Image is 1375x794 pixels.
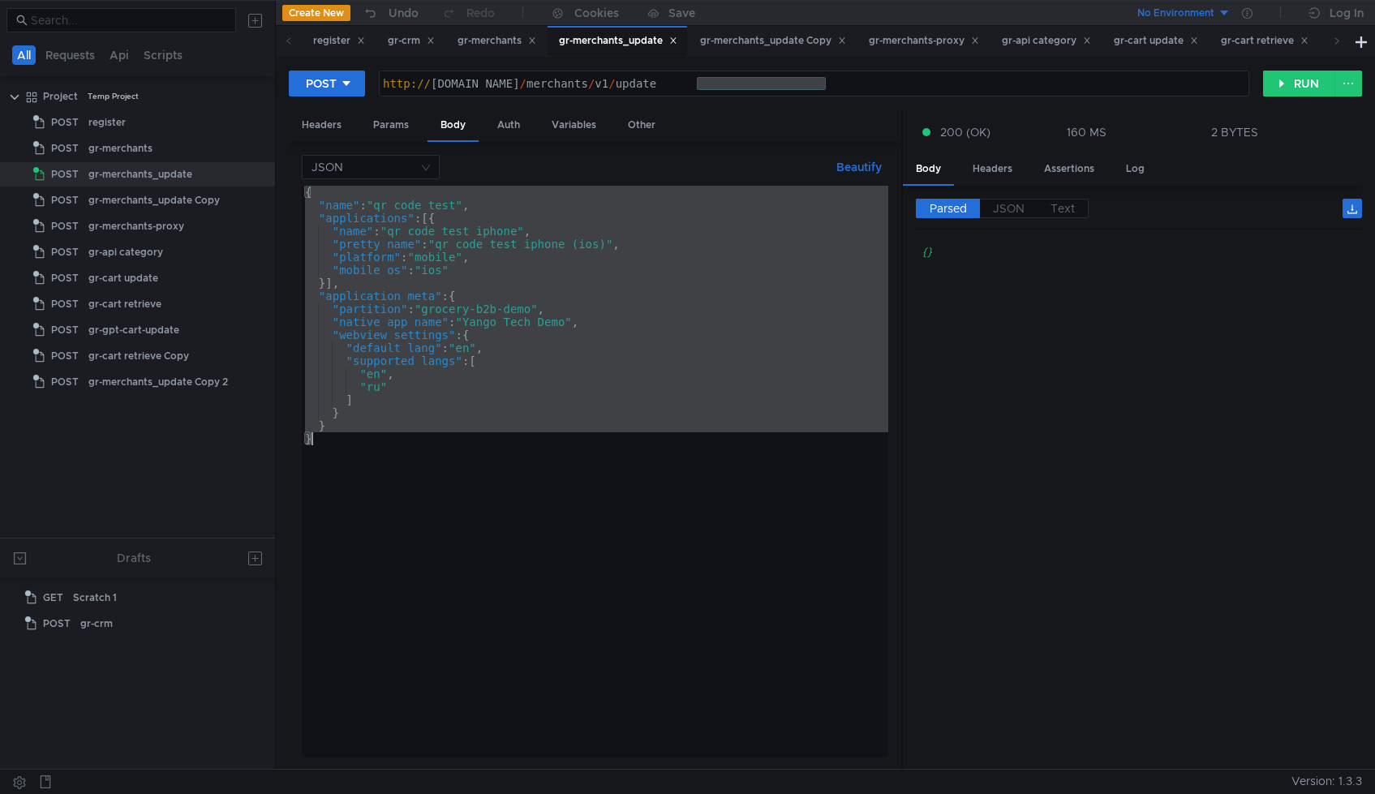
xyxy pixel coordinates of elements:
[43,84,78,109] div: Project
[31,11,226,29] input: Search...
[1113,154,1158,184] div: Log
[615,110,668,140] div: Other
[1051,201,1075,216] span: Text
[360,110,422,140] div: Params
[869,32,979,49] div: gr-merchants-proxy
[88,266,158,290] div: gr-cart update
[41,45,100,65] button: Requests
[88,188,220,212] div: gr-merchants_update Copy
[306,75,337,92] div: POST
[282,5,350,21] button: Create New
[484,110,533,140] div: Auth
[88,292,161,316] div: gr-cart retrieve
[458,32,536,49] div: gr-merchants
[51,344,79,368] span: POST
[289,110,354,140] div: Headers
[88,84,139,109] div: Temp Project
[43,612,71,636] span: POST
[88,136,153,161] div: gr-merchants
[559,32,677,49] div: gr-merchants_update
[350,1,430,25] button: Undo
[51,136,79,161] span: POST
[51,110,79,135] span: POST
[1291,770,1362,793] span: Version: 1.3.3
[88,214,184,238] div: gr-merchants-proxy
[51,266,79,290] span: POST
[289,71,365,97] button: POST
[1221,32,1308,49] div: gr-cart retrieve
[80,612,113,636] div: gr-crm
[1114,32,1198,49] div: gr-cart update
[88,162,192,187] div: gr-merchants_update
[700,32,846,49] div: gr-merchants_update Copy
[574,3,619,23] div: Cookies
[51,318,79,342] span: POST
[12,45,36,65] button: All
[51,292,79,316] span: POST
[539,110,609,140] div: Variables
[43,586,63,610] span: GET
[1002,32,1091,49] div: gr-api category
[930,201,967,216] span: Parsed
[428,110,479,142] div: Body
[88,370,228,394] div: gr-merchants_update Copy 2
[388,32,435,49] div: gr-crm
[88,240,163,264] div: gr-api category
[830,157,888,177] button: Beautify
[940,123,990,141] span: 200 (OK)
[105,45,134,65] button: Api
[960,154,1025,184] div: Headers
[117,548,151,568] div: Drafts
[1330,3,1364,23] div: Log In
[139,45,187,65] button: Scripts
[88,318,179,342] div: gr-gpt-cart-update
[313,32,365,49] div: register
[1263,71,1335,97] button: RUN
[1067,125,1106,139] div: 160 MS
[1137,6,1214,21] div: No Environment
[922,242,1339,260] div: {}
[1211,125,1258,139] div: 2 BYTES
[903,154,954,186] div: Body
[73,586,117,610] div: Scratch 1
[993,201,1025,216] span: JSON
[389,3,419,23] div: Undo
[51,188,79,212] span: POST
[668,7,695,19] div: Save
[88,110,126,135] div: register
[51,162,79,187] span: POST
[51,240,79,264] span: POST
[1031,154,1107,184] div: Assertions
[51,370,79,394] span: POST
[88,344,189,368] div: gr-cart retrieve Copy
[430,1,506,25] button: Redo
[466,3,495,23] div: Redo
[51,214,79,238] span: POST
